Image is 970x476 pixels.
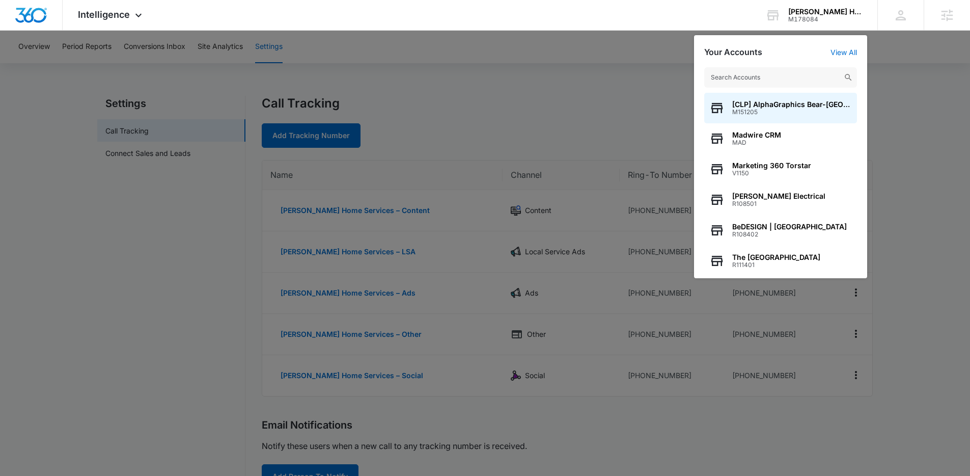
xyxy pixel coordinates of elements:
[788,8,863,16] div: account name
[732,231,847,238] span: R108402
[830,48,857,57] a: View All
[732,253,820,261] span: The [GEOGRAPHIC_DATA]
[704,154,857,184] button: Marketing 360 TorstarV1150
[732,139,781,146] span: MAD
[732,170,811,177] span: V1150
[78,9,130,20] span: Intelligence
[704,246,857,276] button: The [GEOGRAPHIC_DATA]R111401
[732,261,820,269] span: R111401
[732,200,825,207] span: R108501
[732,131,781,139] span: Madwire CRM
[732,162,811,170] span: Marketing 360 Torstar
[704,123,857,154] button: Madwire CRMMAD
[704,47,762,57] h2: Your Accounts
[704,67,857,88] input: Search Accounts
[704,215,857,246] button: BeDESIGN | [GEOGRAPHIC_DATA]R108402
[732,223,847,231] span: BeDESIGN | [GEOGRAPHIC_DATA]
[732,192,825,200] span: [PERSON_NAME] Electrical
[732,100,852,109] span: [CLP] AlphaGraphics Bear-[GEOGRAPHIC_DATA] (US816)
[704,93,857,123] button: [CLP] AlphaGraphics Bear-[GEOGRAPHIC_DATA] (US816)M151205
[732,109,852,116] span: M151205
[704,184,857,215] button: [PERSON_NAME] ElectricalR108501
[788,16,863,23] div: account id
